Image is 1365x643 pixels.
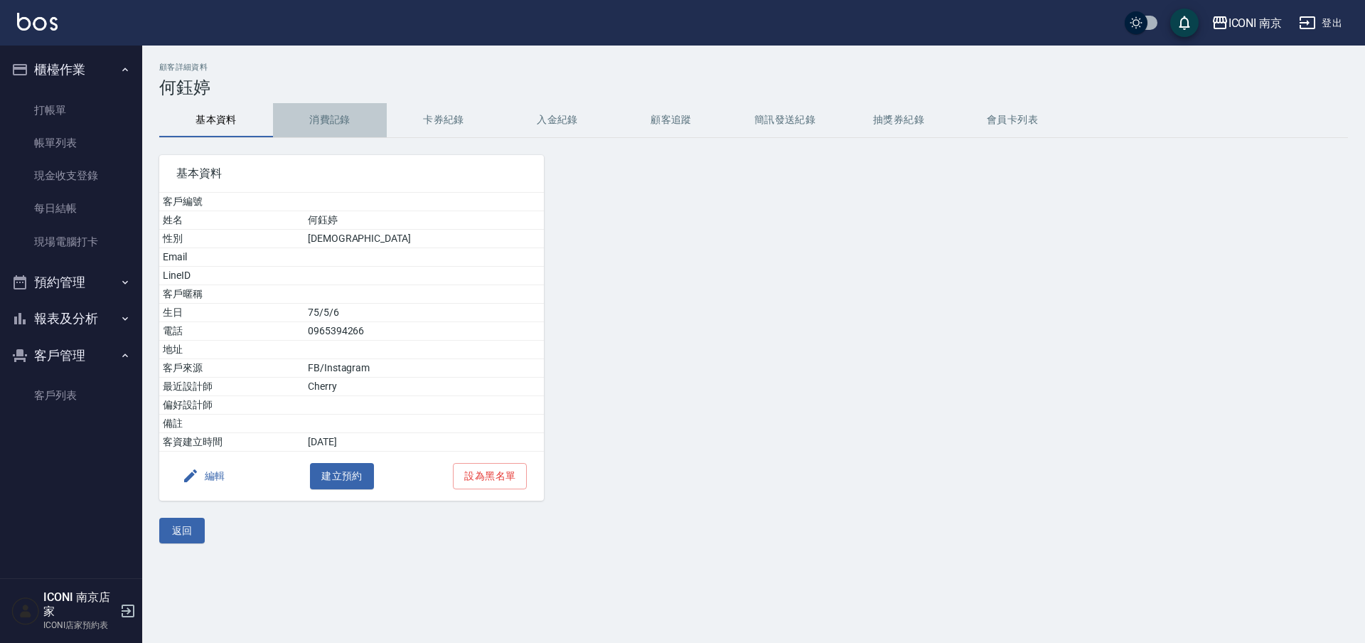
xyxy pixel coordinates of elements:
button: ICONI 南京 [1206,9,1288,38]
button: 返回 [159,518,205,544]
td: 偏好設計師 [159,396,304,415]
a: 打帳單 [6,94,136,127]
button: 簡訊發送紀錄 [728,103,842,137]
td: [DATE] [304,433,544,452]
td: Cherry [304,378,544,396]
td: 電話 [159,322,304,341]
td: 地址 [159,341,304,359]
button: 客戶管理 [6,337,136,374]
button: 顧客追蹤 [614,103,728,137]
span: 基本資料 [176,166,527,181]
td: 客戶暱稱 [159,285,304,304]
td: 客戶編號 [159,193,304,211]
td: 姓名 [159,211,304,230]
td: 何鈺婷 [304,211,544,230]
button: 設為黑名單 [453,463,527,489]
td: LineID [159,267,304,285]
h3: 何鈺婷 [159,78,1348,97]
button: 預約管理 [6,264,136,301]
button: 基本資料 [159,103,273,137]
button: 消費記錄 [273,103,387,137]
button: 會員卡列表 [955,103,1069,137]
a: 每日結帳 [6,192,136,225]
a: 現金收支登錄 [6,159,136,192]
td: 客戶來源 [159,359,304,378]
button: 報表及分析 [6,300,136,337]
td: 性別 [159,230,304,248]
td: Email [159,248,304,267]
button: 卡券紀錄 [387,103,500,137]
a: 現場電腦打卡 [6,225,136,258]
td: [DEMOGRAPHIC_DATA] [304,230,544,248]
button: 抽獎券紀錄 [842,103,955,137]
td: 75/5/6 [304,304,544,322]
td: 客資建立時間 [159,433,304,452]
td: 最近設計師 [159,378,304,396]
button: 登出 [1293,10,1348,36]
div: ICONI 南京 [1228,14,1283,32]
td: 生日 [159,304,304,322]
button: 入金紀錄 [500,103,614,137]
h5: ICONI 南京店家 [43,590,116,619]
img: Person [11,597,40,625]
button: save [1170,9,1199,37]
button: 櫃檯作業 [6,51,136,88]
td: FB/Instagram [304,359,544,378]
img: Logo [17,13,58,31]
p: ICONI店家預約表 [43,619,116,632]
a: 帳單列表 [6,127,136,159]
a: 客戶列表 [6,379,136,412]
td: 0965394266 [304,322,544,341]
td: 備註 [159,415,304,433]
button: 建立預約 [310,463,374,489]
h2: 顧客詳細資料 [159,63,1348,72]
button: 編輯 [176,463,231,489]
